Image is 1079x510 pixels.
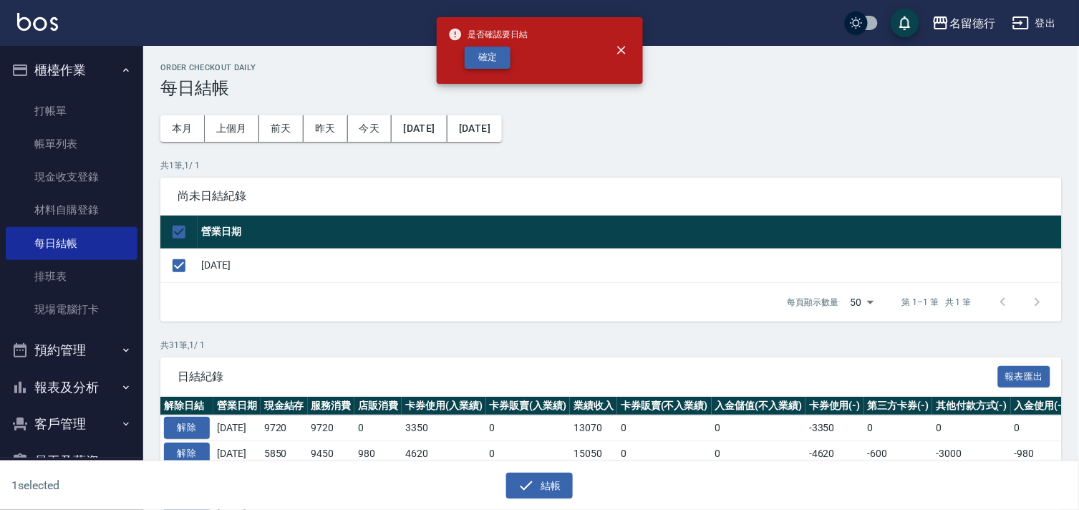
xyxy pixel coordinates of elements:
[998,369,1051,382] a: 報表匯出
[6,95,137,127] a: 打帳單
[6,160,137,193] a: 現金收支登錄
[160,78,1062,98] h3: 每日結帳
[805,441,864,467] td: -4620
[932,397,1011,415] th: 其他付款方式(-)
[6,193,137,226] a: 材料自購登錄
[998,366,1051,388] button: 報表匯出
[402,441,486,467] td: 4620
[845,283,879,322] div: 50
[617,441,712,467] td: 0
[213,441,261,467] td: [DATE]
[570,415,617,441] td: 13070
[6,227,137,260] a: 每日結帳
[354,415,402,441] td: 0
[348,115,392,142] button: 今天
[178,370,998,384] span: 日結紀錄
[570,397,617,415] th: 業績收入
[402,415,486,441] td: 3350
[402,397,486,415] th: 卡券使用(入業績)
[1011,441,1070,467] td: -980
[213,397,261,415] th: 營業日期
[570,441,617,467] td: 15050
[864,397,933,415] th: 第三方卡券(-)
[160,159,1062,172] p: 共 1 筆, 1 / 1
[712,415,806,441] td: 0
[308,397,355,415] th: 服務消費
[392,115,447,142] button: [DATE]
[198,216,1062,249] th: 營業日期
[932,415,1011,441] td: 0
[486,415,571,441] td: 0
[864,415,933,441] td: 0
[205,115,259,142] button: 上個月
[11,476,267,494] h6: 1 selected
[354,397,402,415] th: 店販消費
[261,415,308,441] td: 9720
[304,115,348,142] button: 昨天
[805,397,864,415] th: 卡券使用(-)
[486,397,571,415] th: 卡券販賣(入業績)
[6,369,137,406] button: 報表及分析
[617,397,712,415] th: 卡券販賣(不入業績)
[213,415,261,441] td: [DATE]
[712,397,806,415] th: 入金儲值(不入業績)
[805,415,864,441] td: -3350
[486,441,571,467] td: 0
[788,296,839,309] p: 每頁顯示數量
[160,397,213,415] th: 解除日結
[6,293,137,326] a: 現場電腦打卡
[308,441,355,467] td: 9450
[6,52,137,89] button: 櫃檯作業
[1011,415,1070,441] td: 0
[6,127,137,160] a: 帳單列表
[448,27,528,42] span: 是否確認要日結
[198,249,1062,282] td: [DATE]
[160,339,1062,352] p: 共 31 筆, 1 / 1
[259,115,304,142] button: 前天
[891,9,919,37] button: save
[178,189,1045,203] span: 尚未日結紀錄
[932,441,1011,467] td: -3000
[354,441,402,467] td: 980
[902,296,972,309] p: 第 1–1 筆 共 1 筆
[6,260,137,293] a: 排班表
[308,415,355,441] td: 9720
[6,443,137,480] button: 員工及薪資
[1011,397,1070,415] th: 入金使用(-)
[617,415,712,441] td: 0
[447,115,502,142] button: [DATE]
[864,441,933,467] td: -600
[17,13,58,31] img: Logo
[160,63,1062,72] h2: Order checkout daily
[261,441,308,467] td: 5850
[712,441,806,467] td: 0
[164,443,210,465] button: 解除
[160,115,205,142] button: 本月
[261,397,308,415] th: 現金結存
[1007,10,1062,37] button: 登出
[949,14,995,32] div: 名留德行
[6,332,137,369] button: 預約管理
[6,405,137,443] button: 客戶管理
[926,9,1001,38] button: 名留德行
[606,34,637,66] button: close
[506,473,573,499] button: 結帳
[465,47,511,69] button: 確定
[164,417,210,439] button: 解除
